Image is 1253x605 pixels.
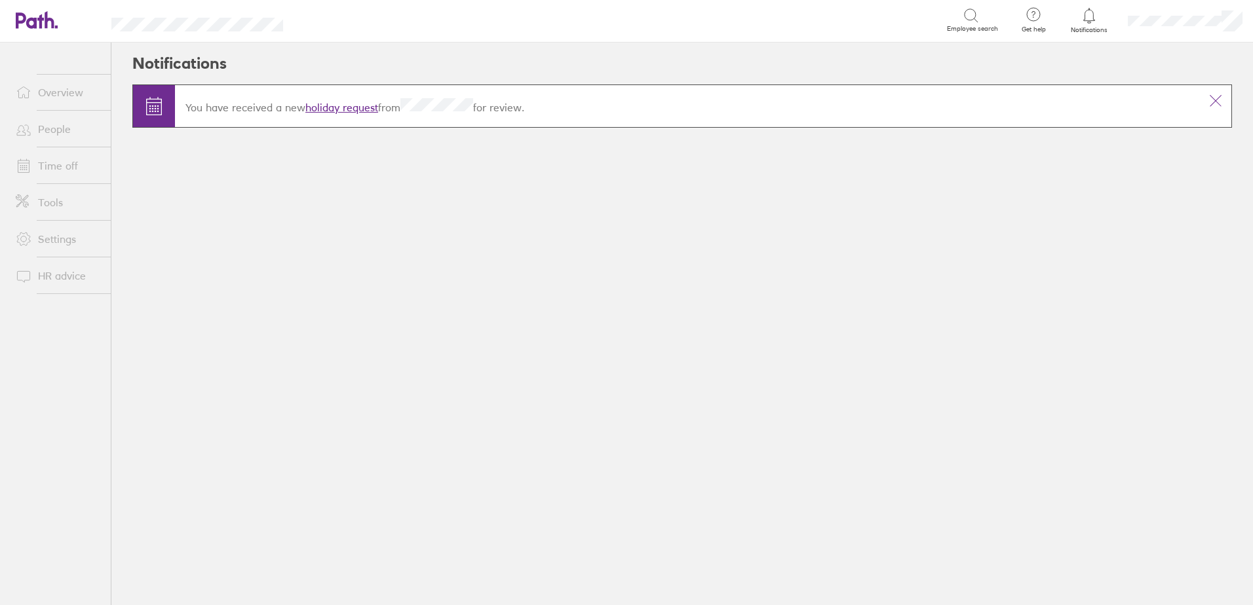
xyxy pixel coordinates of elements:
[1068,26,1111,34] span: Notifications
[5,189,111,215] a: Tools
[1012,26,1055,33] span: Get help
[5,153,111,179] a: Time off
[5,116,111,142] a: People
[5,79,111,105] a: Overview
[947,25,998,33] span: Employee search
[1068,7,1111,34] a: Notifications
[5,226,111,252] a: Settings
[185,98,1189,114] p: You have received a new from for review.
[305,101,378,114] a: holiday request
[132,43,227,84] h2: Notifications
[318,14,352,26] div: Search
[5,263,111,289] a: HR advice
